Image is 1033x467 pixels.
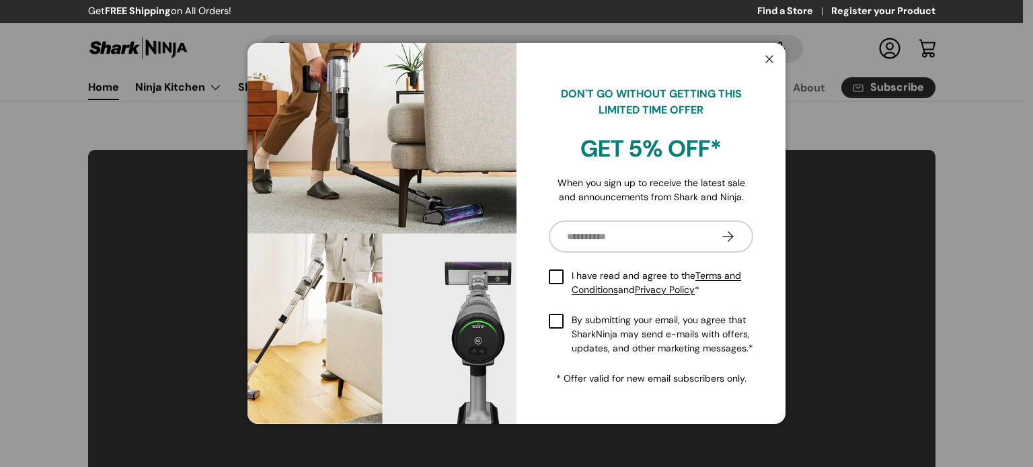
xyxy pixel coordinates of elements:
p: DON'T GO WITHOUT GETTING THIS LIMITED TIME OFFER [549,86,753,118]
a: Privacy Policy [635,284,695,296]
span: I have read and agree to the and * [572,269,753,297]
span: By submitting your email, you agree that SharkNinja may send e-mails with offers, updates, and ot... [572,313,753,355]
a: Find a Store [757,4,831,19]
p: * Offer valid for new email subscribers only. [549,372,753,386]
p: Get on All Orders! [88,4,231,19]
h2: GET 5% OFF* [549,134,753,165]
img: shark-kion-auto-empty-dock-iw3241ae-full-blast-living-room-cleaning-view-sharkninja-philippines [247,43,516,424]
a: Register your Product [831,4,935,19]
strong: FREE Shipping [105,5,171,17]
p: When you sign up to receive the latest sale and announcements from Shark and Ninja. [549,176,753,204]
